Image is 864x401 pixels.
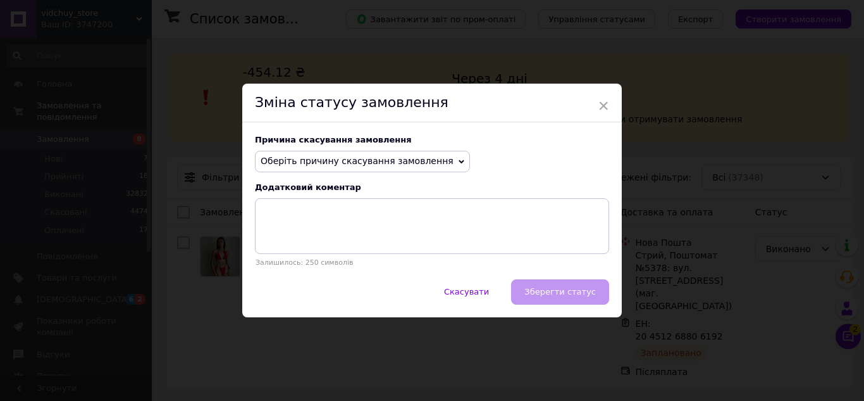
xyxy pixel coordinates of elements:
div: Додатковий коментар [255,182,609,192]
button: Скасувати [431,279,502,305]
span: Оберіть причину скасування замовлення [261,156,454,166]
span: × [598,95,609,117]
div: Зміна статусу замовлення [242,84,622,122]
span: Скасувати [444,287,489,296]
p: Залишилось: 250 символів [255,258,609,267]
div: Причина скасування замовлення [255,135,609,144]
